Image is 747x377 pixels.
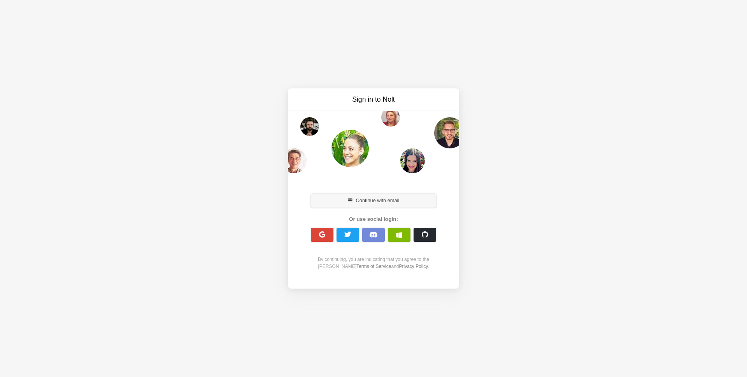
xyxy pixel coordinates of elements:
div: By continuing, you are indicating that you agree to the [PERSON_NAME] and . [307,256,440,270]
h3: Sign in to Nolt [308,95,439,104]
div: Or use social login: [307,215,440,223]
a: Terms of Service [356,264,391,269]
button: Continue with email [311,194,436,208]
a: Privacy Policy [399,264,428,269]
